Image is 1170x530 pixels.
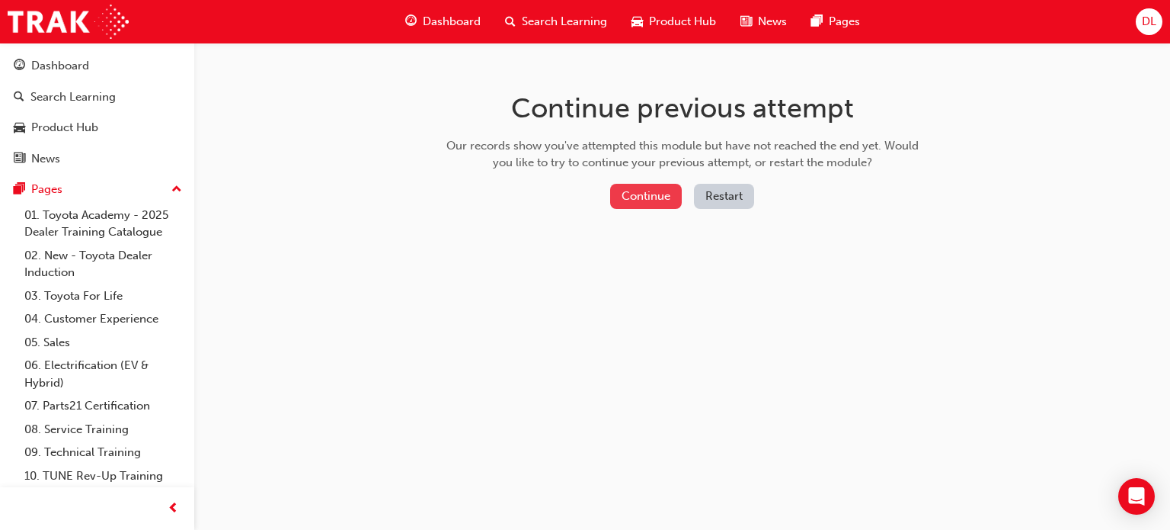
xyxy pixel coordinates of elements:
span: car-icon [14,121,25,135]
span: DL [1142,13,1156,31]
a: 07. Parts21 Certification [18,394,188,418]
span: guage-icon [405,12,417,31]
a: News [6,145,188,173]
a: news-iconNews [728,6,799,37]
span: Dashboard [423,13,481,31]
a: car-iconProduct Hub [619,6,728,37]
button: Pages [6,175,188,204]
span: search-icon [14,91,24,104]
a: 03. Toyota For Life [18,284,188,308]
a: 02. New - Toyota Dealer Induction [18,244,188,284]
span: prev-icon [168,499,179,519]
div: Dashboard [31,57,89,75]
a: Dashboard [6,52,188,80]
div: Our records show you've attempted this module but have not reached the end yet. Would you like to... [441,137,924,172]
span: pages-icon [811,12,823,31]
a: pages-iconPages [799,6,872,37]
span: pages-icon [14,183,25,197]
div: Pages [31,181,62,198]
a: 09. Technical Training [18,441,188,464]
div: News [31,150,60,168]
span: News [758,13,787,31]
div: Product Hub [31,119,98,137]
a: guage-iconDashboard [393,6,493,37]
a: 01. Toyota Academy - 2025 Dealer Training Catalogue [18,204,188,244]
span: guage-icon [14,59,25,73]
span: Product Hub [649,13,716,31]
a: Search Learning [6,83,188,111]
span: news-icon [14,153,25,166]
div: Search Learning [30,88,116,106]
a: 08. Service Training [18,418,188,442]
h1: Continue previous attempt [441,92,924,125]
button: Continue [610,184,682,209]
a: 05. Sales [18,331,188,355]
button: DashboardSearch LearningProduct HubNews [6,49,188,175]
a: Product Hub [6,114,188,142]
span: car-icon [631,12,643,31]
span: news-icon [740,12,752,31]
a: 10. TUNE Rev-Up Training [18,464,188,488]
span: search-icon [505,12,516,31]
a: 06. Electrification (EV & Hybrid) [18,354,188,394]
img: Trak [8,5,129,39]
button: Restart [694,184,754,209]
a: search-iconSearch Learning [493,6,619,37]
button: DL [1136,8,1162,35]
div: Open Intercom Messenger [1118,478,1155,515]
span: Pages [829,13,860,31]
span: up-icon [171,180,182,200]
a: 04. Customer Experience [18,307,188,331]
span: Search Learning [522,13,607,31]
